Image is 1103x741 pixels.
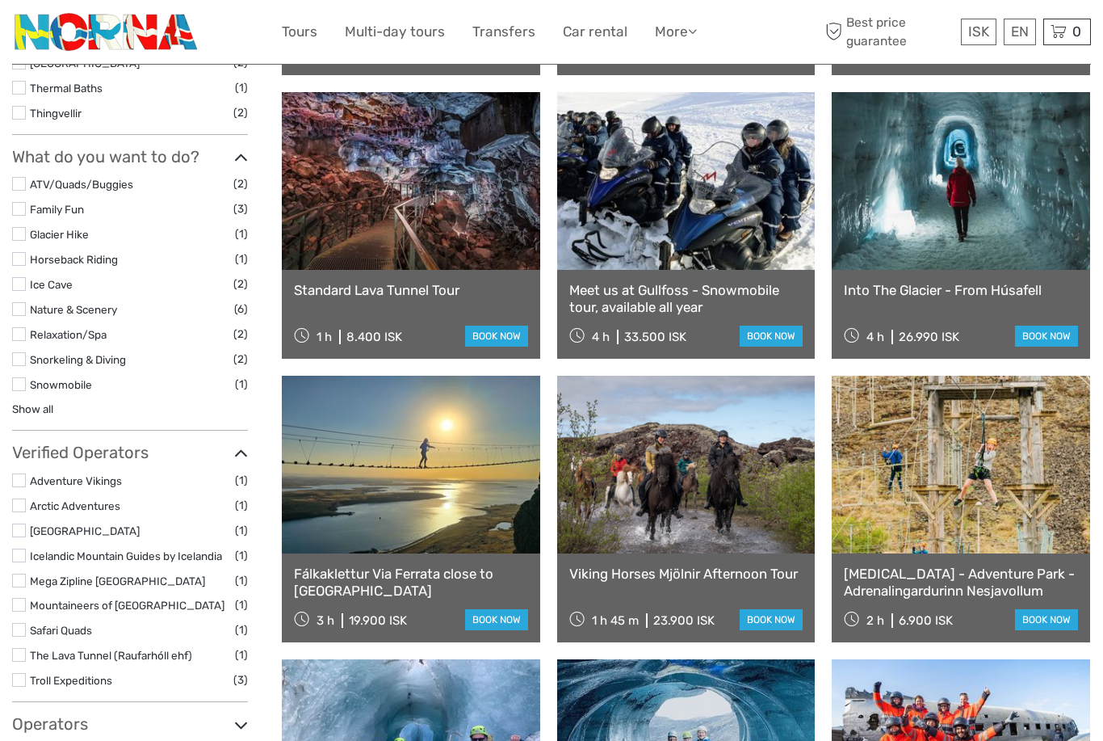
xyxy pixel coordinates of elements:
a: [MEDICAL_DATA] - Adventure Park - Adrenalingardurinn Nesjavollum [844,566,1078,599]
a: Ice Cave [30,278,73,291]
a: More [655,20,697,44]
span: (2) [233,103,248,122]
div: 33.500 ISK [624,330,686,344]
span: (1) [235,375,248,394]
a: Thingvellir [30,107,82,120]
div: 19.900 ISK [349,613,407,628]
span: (2) [233,350,248,368]
button: Open LiveChat chat widget [186,25,205,44]
span: (2) [233,325,248,343]
a: Snorkeling & Diving [30,353,126,366]
a: Horseback Riding [30,253,118,266]
a: book now [740,326,803,347]
span: (1) [235,496,248,515]
a: Viking Horses Mjölnir Afternoon Tour [569,566,803,582]
a: book now [465,609,528,630]
a: Tours [282,20,317,44]
h3: What do you want to do? [12,147,248,166]
a: Nature & Scenery [30,303,117,316]
a: Standard Lava Tunnel Tour [294,282,528,298]
h3: Operators [12,714,248,734]
a: Transfers [472,20,535,44]
span: (2) [233,175,248,193]
span: (6) [234,300,248,318]
span: Best price guarantee [821,14,957,49]
a: Meet us at Gullfoss - Snowmobile tour, available all year [569,282,803,315]
span: (1) [235,225,248,243]
div: 26.990 ISK [899,330,959,344]
span: 2 h [866,613,884,628]
a: Troll Expeditions [30,674,112,687]
a: Multi-day tours [345,20,445,44]
span: (3) [233,671,248,689]
span: (2) [233,275,248,293]
a: Family Fun [30,203,84,216]
a: Thermal Baths [30,82,103,95]
a: [GEOGRAPHIC_DATA] [30,524,140,537]
span: 1 h [317,330,332,344]
div: 8.400 ISK [346,330,402,344]
span: (1) [235,596,248,614]
a: book now [740,609,803,630]
span: 4 h [592,330,610,344]
a: Mega Zipline [GEOGRAPHIC_DATA] [30,575,205,587]
span: 3 h [317,613,334,628]
span: (1) [235,471,248,490]
a: Fálkaklettur Via Ferrata close to [GEOGRAPHIC_DATA] [294,566,528,599]
span: 1 h 45 m [592,613,639,628]
div: EN [1004,19,1036,45]
span: (1) [235,646,248,664]
span: 4 h [866,330,884,344]
span: ISK [968,23,989,40]
div: 23.900 ISK [653,613,715,628]
a: Safari Quads [30,624,92,637]
p: We're away right now. Please check back later! [23,28,182,41]
a: Icelandic Mountain Guides by Icelandia [30,549,222,562]
img: 3202-b9b3bc54-fa5a-4c2d-a914-9444aec66679_logo_small.png [12,12,202,52]
h3: Verified Operators [12,443,248,462]
a: book now [1015,326,1078,347]
div: 6.900 ISK [899,613,953,628]
span: 0 [1070,23,1084,40]
a: ATV/Quads/Buggies [30,178,133,191]
a: Glacier Hike [30,228,89,241]
a: Arctic Adventures [30,499,120,512]
a: book now [465,326,528,347]
a: Relaxation/Spa [30,328,107,341]
span: (3) [233,200,248,218]
a: Snowmobile [30,378,92,391]
span: (1) [235,250,248,268]
span: (1) [235,571,248,590]
span: (1) [235,521,248,540]
a: Car rental [563,20,627,44]
span: (1) [235,546,248,565]
a: Adventure Vikings [30,474,122,487]
a: Mountaineers of [GEOGRAPHIC_DATA] [30,599,224,612]
span: (1) [235,78,248,97]
span: (1) [235,621,248,639]
a: The Lava Tunnel (Raufarhóll ehf) [30,649,192,662]
a: Into The Glacier - From Húsafell [844,282,1078,298]
a: Show all [12,402,53,415]
a: book now [1015,609,1078,630]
